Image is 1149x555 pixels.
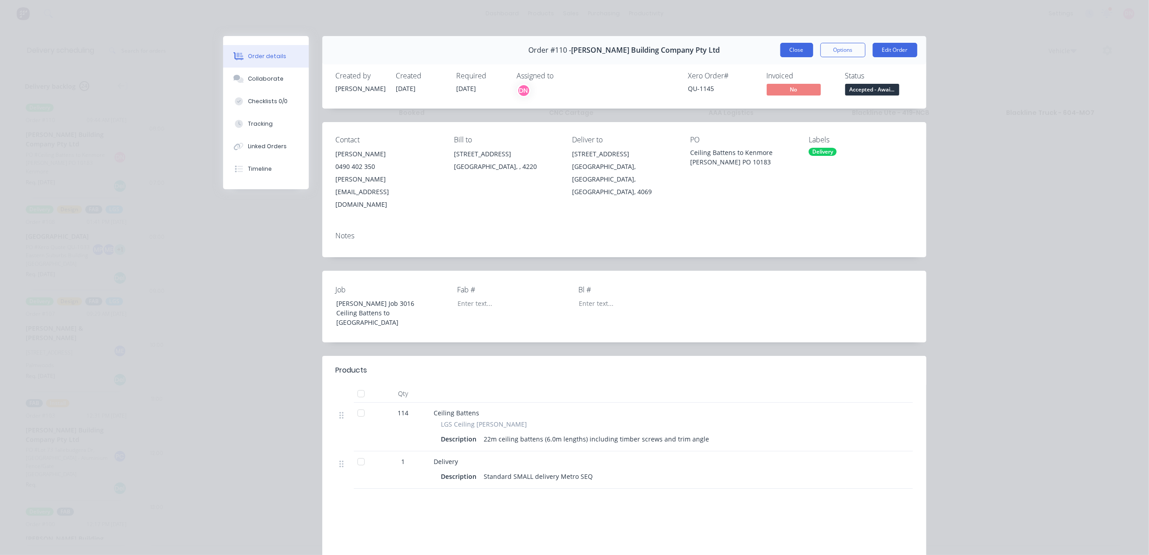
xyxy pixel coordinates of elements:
button: Edit Order [873,43,917,57]
div: [PERSON_NAME][EMAIL_ADDRESS][DOMAIN_NAME] [336,173,439,211]
span: Order #110 - [528,46,571,55]
div: [STREET_ADDRESS][GEOGRAPHIC_DATA], [GEOGRAPHIC_DATA], [GEOGRAPHIC_DATA], 4069 [572,148,676,198]
div: Contact [336,136,439,144]
div: Timeline [248,165,272,173]
span: Delivery [434,457,458,466]
div: Labels [809,136,912,144]
div: Invoiced [767,72,834,80]
div: Ceiling Battens to Kenmore [PERSON_NAME] PO 10183 [691,148,794,167]
span: 1 [402,457,405,466]
span: 114 [398,408,409,418]
div: Products [336,365,367,376]
button: DN [517,84,531,97]
div: 0490 402 350 [336,160,439,173]
div: 22m ceiling battens (6.0m lengths) including timber screws and trim angle [481,432,713,446]
div: Assigned to [517,72,607,80]
div: Bill to [454,136,558,144]
div: Standard SMALL delivery Metro SEQ [481,470,597,483]
div: Description [441,432,481,446]
div: PO [691,136,794,144]
div: Notes [336,232,913,240]
div: Xero Order # [688,72,756,80]
div: Collaborate [248,75,284,83]
div: [STREET_ADDRESS] [454,148,558,160]
div: [PERSON_NAME] Job 3016 Ceiling Battens to [GEOGRAPHIC_DATA] [329,297,442,329]
button: Collaborate [223,68,309,90]
div: Checklists 0/0 [248,97,288,105]
div: Required [457,72,506,80]
span: No [767,84,821,95]
button: Close [780,43,813,57]
span: Accepted - Awai... [845,84,899,95]
div: [STREET_ADDRESS][GEOGRAPHIC_DATA], , 4220 [454,148,558,177]
span: [PERSON_NAME] Building Company Pty Ltd [571,46,720,55]
span: Ceiling Battens [434,409,480,417]
label: Fab # [457,284,570,295]
span: [DATE] [396,84,416,93]
button: Linked Orders [223,135,309,158]
div: Status [845,72,913,80]
div: QU-1145 [688,84,756,93]
div: Created [396,72,446,80]
button: Order details [223,45,309,68]
div: [PERSON_NAME]0490 402 350[PERSON_NAME][EMAIL_ADDRESS][DOMAIN_NAME] [336,148,439,211]
div: [PERSON_NAME] [336,84,385,93]
div: Created by [336,72,385,80]
button: Timeline [223,158,309,180]
label: Job [336,284,449,295]
span: [DATE] [457,84,476,93]
div: Order details [248,52,286,60]
div: [GEOGRAPHIC_DATA], [GEOGRAPHIC_DATA], [GEOGRAPHIC_DATA], 4069 [572,160,676,198]
button: Tracking [223,113,309,135]
div: Tracking [248,120,273,128]
div: Qty [376,385,430,403]
span: LGS Ceiling [PERSON_NAME] [441,419,527,429]
div: Linked Orders [248,142,287,150]
div: [GEOGRAPHIC_DATA], , 4220 [454,160,558,173]
div: [PERSON_NAME] [336,148,439,160]
div: Description [441,470,481,483]
button: Options [820,43,865,57]
button: Checklists 0/0 [223,90,309,113]
label: Bl # [578,284,691,295]
div: Delivery [809,148,837,156]
button: Accepted - Awai... [845,84,899,97]
div: [STREET_ADDRESS] [572,148,676,160]
div: Deliver to [572,136,676,144]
